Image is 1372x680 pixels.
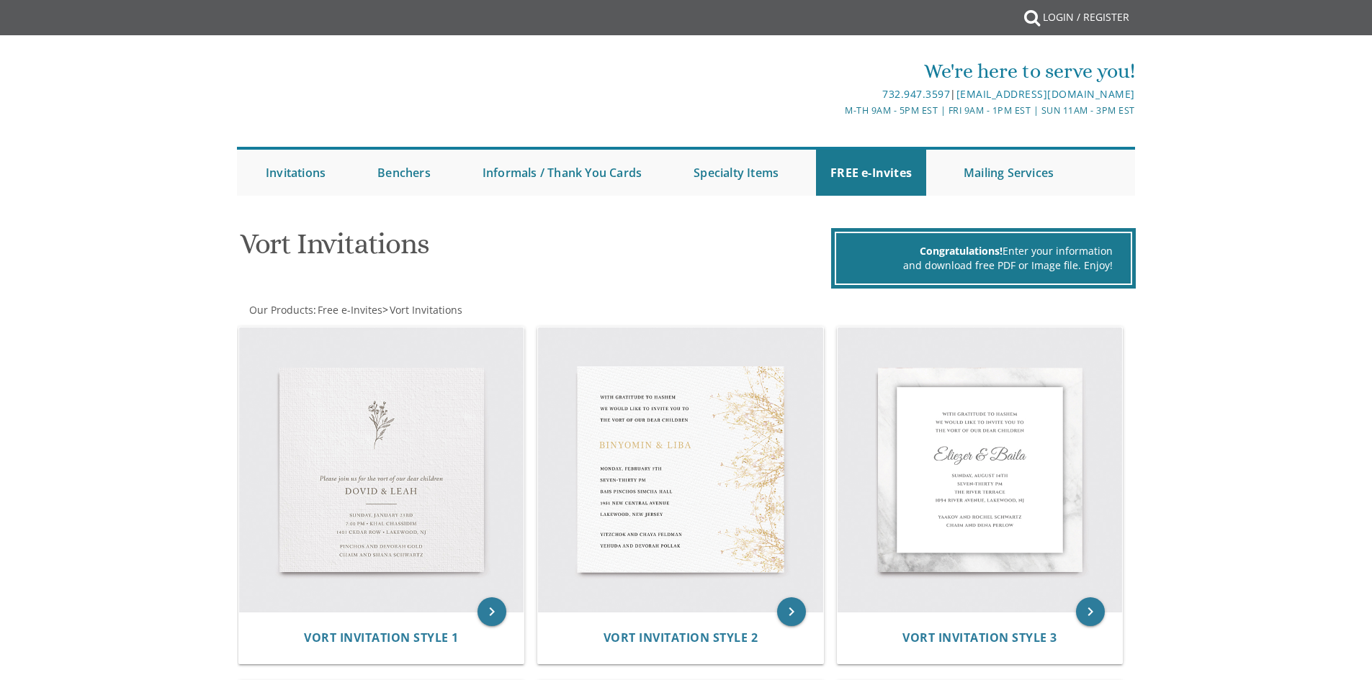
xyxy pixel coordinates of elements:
[468,150,656,196] a: Informals / Thank You Cards
[854,258,1113,273] div: and download free PDF or Image file. Enjoy!
[382,303,462,317] span: >
[816,150,926,196] a: FREE e-Invites
[248,303,313,317] a: Our Products
[538,327,823,612] img: Vort Invitation Style 2
[363,150,445,196] a: Benchers
[604,630,758,645] span: Vort Invitation Style 2
[949,150,1068,196] a: Mailing Services
[388,303,462,317] a: Vort Invitations
[390,303,462,317] span: Vort Invitations
[239,327,524,612] img: Vort Invitation Style 1
[920,244,1003,258] span: Congratulations!
[956,87,1135,101] a: [EMAIL_ADDRESS][DOMAIN_NAME]
[902,630,1057,645] span: Vort Invitation Style 3
[854,244,1113,258] div: Enter your information
[304,631,459,645] a: Vort Invitation Style 1
[537,103,1135,118] div: M-Th 9am - 5pm EST | Fri 9am - 1pm EST | Sun 11am - 3pm EST
[777,597,806,626] a: keyboard_arrow_right
[537,86,1135,103] div: |
[679,150,793,196] a: Specialty Items
[902,631,1057,645] a: Vort Invitation Style 3
[1076,597,1105,626] a: keyboard_arrow_right
[240,228,828,271] h1: Vort Invitations
[537,57,1135,86] div: We're here to serve you!
[316,303,382,317] a: Free e-Invites
[304,630,459,645] span: Vort Invitation Style 1
[251,150,340,196] a: Invitations
[604,631,758,645] a: Vort Invitation Style 2
[882,87,950,101] a: 732.947.3597
[477,597,506,626] a: keyboard_arrow_right
[318,303,382,317] span: Free e-Invites
[237,303,686,317] div: :
[838,327,1123,612] img: Vort Invitation Style 3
